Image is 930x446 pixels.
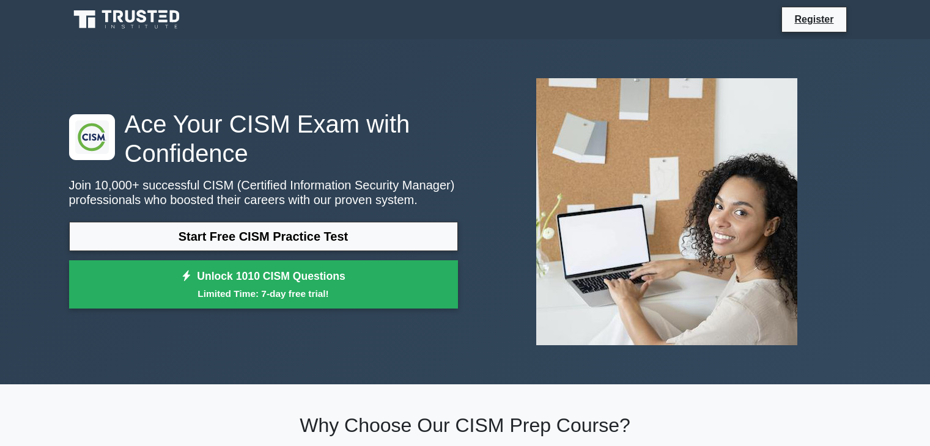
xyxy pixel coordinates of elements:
a: Unlock 1010 CISM QuestionsLimited Time: 7-day free trial! [69,260,458,309]
a: Start Free CISM Practice Test [69,222,458,251]
a: Register [787,12,841,27]
small: Limited Time: 7-day free trial! [84,287,443,301]
h1: Ace Your CISM Exam with Confidence [69,109,458,168]
h2: Why Choose Our CISM Prep Course? [69,414,862,437]
p: Join 10,000+ successful CISM (Certified Information Security Manager) professionals who boosted t... [69,178,458,207]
